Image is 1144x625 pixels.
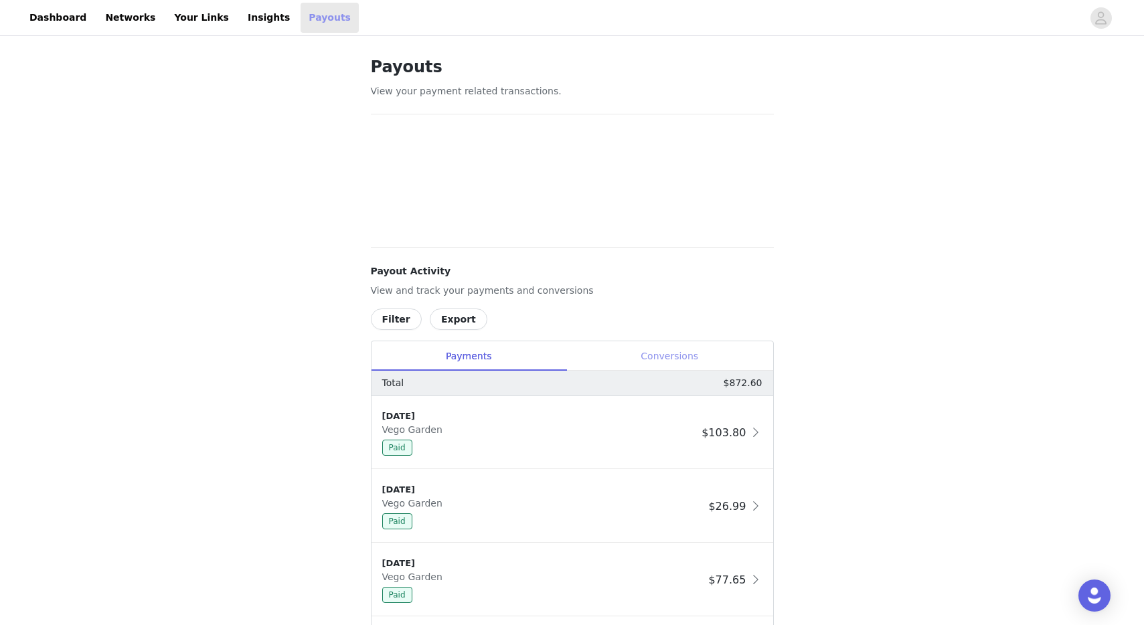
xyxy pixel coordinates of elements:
[371,84,774,98] p: View your payment related transactions.
[240,3,298,33] a: Insights
[166,3,237,33] a: Your Links
[382,410,697,423] div: [DATE]
[382,571,448,582] span: Vego Garden
[371,308,422,330] button: Filter
[566,341,773,371] div: Conversions
[301,3,359,33] a: Payouts
[382,587,412,603] span: Paid
[430,308,487,330] button: Export
[382,498,448,509] span: Vego Garden
[702,426,746,439] span: $103.80
[372,543,773,617] div: clickable-list-item
[371,55,774,79] h1: Payouts
[708,500,746,513] span: $26.99
[382,376,404,390] p: Total
[372,470,773,543] div: clickable-list-item
[371,284,774,298] p: View and track your payments and conversions
[382,483,704,497] div: [DATE]
[1094,7,1107,29] div: avatar
[708,573,746,586] span: $77.65
[97,3,163,33] a: Networks
[382,424,448,435] span: Vego Garden
[382,513,412,529] span: Paid
[382,440,412,456] span: Paid
[371,264,774,278] h4: Payout Activity
[372,341,566,371] div: Payments
[372,396,773,470] div: clickable-list-item
[724,376,762,390] p: $872.60
[382,557,704,570] div: [DATE]
[1078,579,1111,612] div: Open Intercom Messenger
[21,3,94,33] a: Dashboard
